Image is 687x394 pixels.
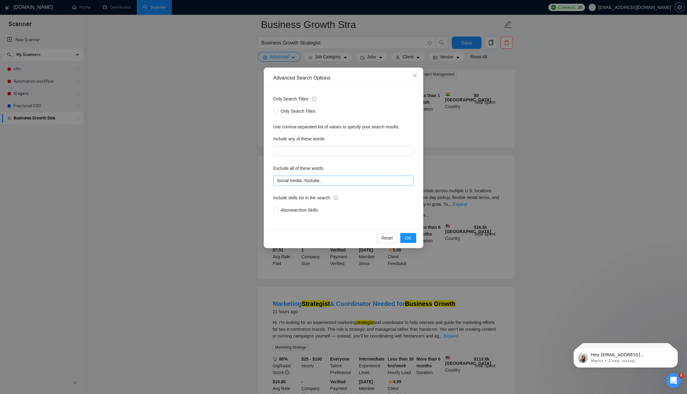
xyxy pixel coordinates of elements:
iframe: Intercom live chat [666,373,681,388]
label: Exclude all of these words: [273,163,324,173]
iframe: Intercom notifications сообщение [564,334,687,377]
span: Hey [EMAIL_ADDRESS][DOMAIN_NAME], Looks like your Upwork agency DM Wings ran out of connects. We ... [27,18,106,96]
button: Close [407,68,423,84]
span: 5 [679,373,684,378]
span: info-circle [312,97,316,101]
span: close [413,73,417,78]
span: Reset [382,235,393,241]
button: Reset [377,233,398,243]
label: Include any of these words: [273,134,325,144]
span: info-circle [334,196,338,200]
p: Message from Mariia, sent 2 нед. назад [27,24,106,29]
div: Use comma-separated list of values to specify your search results. [273,123,414,130]
button: OK [400,233,416,243]
span: Only Search Titles: [273,96,316,102]
span: Only Search Titles [278,108,318,115]
span: Also search on Skills [278,207,320,213]
span: OK [405,235,411,241]
span: Include skills list in the search: [273,194,338,201]
div: Advanced Search Options [273,75,414,81]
